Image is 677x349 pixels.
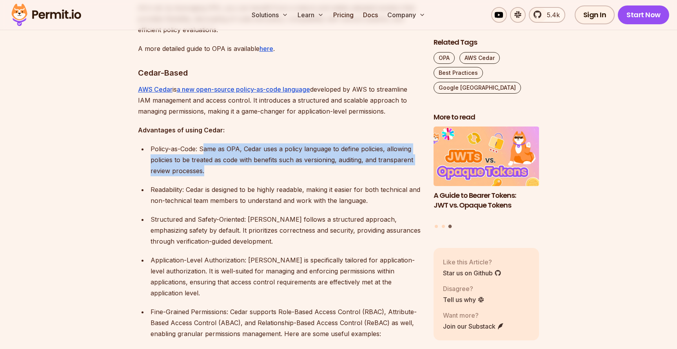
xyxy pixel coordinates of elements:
[138,43,421,54] p: A more detailed guide to OPA is available .
[138,84,421,117] p: is developed by AWS to streamline IAM management and access control. It introduces a structured a...
[434,127,539,220] a: A Guide to Bearer Tokens: JWT vs. Opaque TokensA Guide to Bearer Tokens: JWT vs. Opaque Tokens
[151,255,421,298] p: Application-Level Authorization: [PERSON_NAME] is specifically tailored for application-level aut...
[443,268,501,278] a: Star us on Github
[434,112,539,122] h2: More to read
[618,5,669,24] a: Start Now
[443,257,501,267] p: Like this Article?
[138,126,225,134] strong: Advantages of using Cedar:
[177,85,310,93] a: a new open-source policy-as-code language
[529,7,565,23] a: 5.4k
[434,38,539,47] h2: Related Tags
[434,82,521,94] a: Google [GEOGRAPHIC_DATA]
[151,214,421,247] p: Structured and Safety-Oriented: [PERSON_NAME] follows a structured approach, emphasizing safety b...
[330,7,357,23] a: Pricing
[443,295,485,304] a: Tell us why
[434,191,539,210] h3: A Guide to Bearer Tokens: JWT vs. Opaque Tokens
[434,127,539,220] li: 3 of 3
[443,311,504,320] p: Want more?
[260,45,273,52] a: here
[435,225,438,228] button: Go to slide 1
[138,85,172,93] a: AWS Cedar
[575,5,615,24] a: Sign In
[434,67,483,79] a: Best Practices
[360,7,381,23] a: Docs
[434,127,539,230] div: Posts
[8,2,85,28] img: Permit logo
[442,225,445,228] button: Go to slide 2
[138,67,421,79] h3: Cedar-Based
[434,127,539,186] img: A Guide to Bearer Tokens: JWT vs. Opaque Tokens
[294,7,327,23] button: Learn
[384,7,428,23] button: Company
[448,225,452,228] button: Go to slide 3
[443,322,504,331] a: Join our Substack
[151,143,421,176] p: Policy-as-Code: Same as OPA, Cedar uses a policy language to define policies, allowing policies t...
[434,52,455,64] a: OPA
[443,284,485,293] p: Disagree?
[542,10,560,20] span: 5.4k
[249,7,291,23] button: Solutions
[151,184,421,206] p: Readability: Cedar is designed to be highly readable, making it easier for both technical and non...
[459,52,500,64] a: AWS Cedar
